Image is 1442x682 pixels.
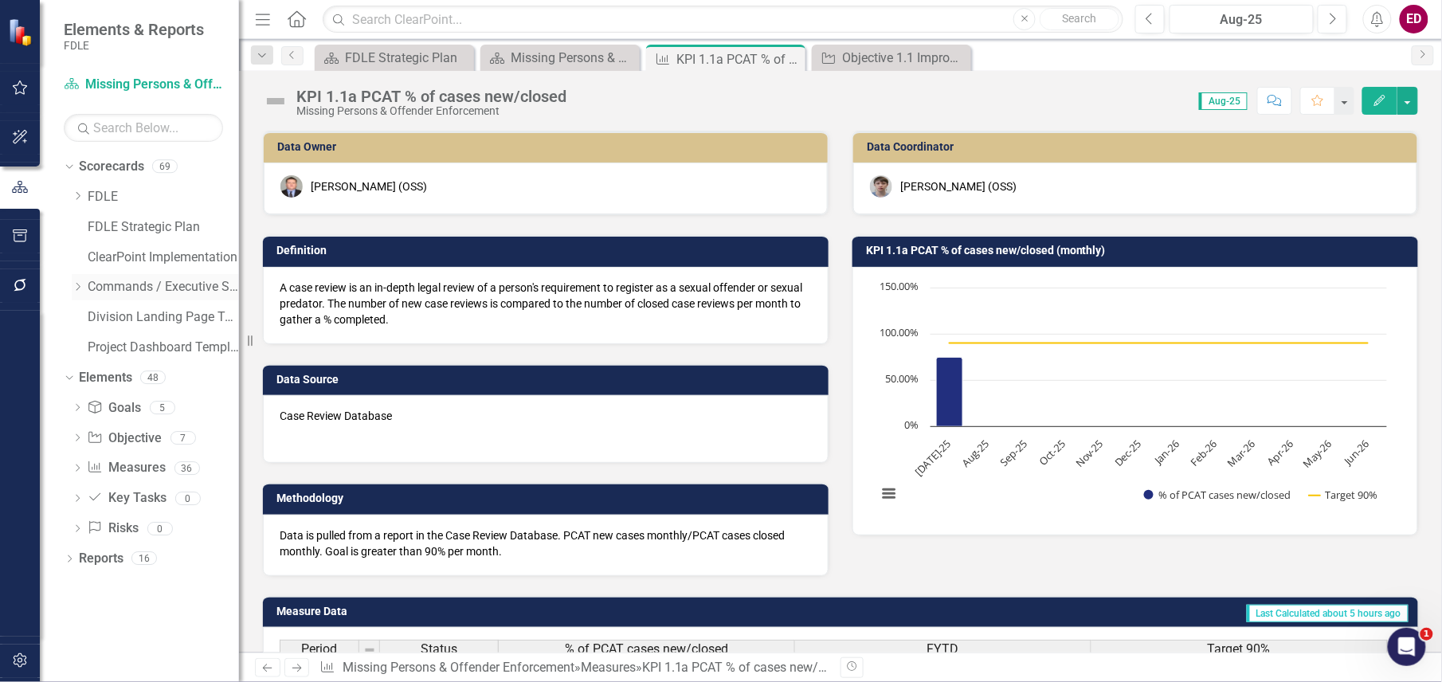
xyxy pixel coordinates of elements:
[842,48,967,68] div: Objective 1.1 Improve information in offender registries
[869,280,1401,519] div: Chart. Highcharts interactive chart.
[276,374,821,386] h3: Data Source
[152,160,178,174] div: 69
[1036,437,1068,468] text: Oct-25
[937,357,963,426] path: Jul-25, 75. % of PCAT cases new/closed.
[88,218,239,237] a: FDLE Strategic Plan
[1063,12,1097,25] span: Search
[174,461,200,475] div: 36
[88,339,239,357] a: Project Dashboard Template
[1072,437,1106,470] text: Nov-25
[1170,5,1314,33] button: Aug-25
[1388,628,1426,666] iframe: Intercom live chat
[1420,628,1433,641] span: 1
[87,489,167,508] a: Key Tasks
[1150,437,1182,468] text: Jan-26
[870,175,892,198] img: Grace Walker
[816,48,967,68] a: Objective 1.1 Improve information in offender registries
[64,39,204,52] small: FDLE
[581,660,636,675] a: Measures
[946,339,1372,346] g: Target 90%, series 2 of 2. Line with 12 data points.
[345,48,470,68] div: FDLE Strategic Plan
[280,175,303,198] img: Jeffrey Watson
[867,141,1409,153] h3: Data Coordinator
[87,519,139,538] a: Risks
[319,48,470,68] a: FDLE Strategic Plan
[88,278,239,296] a: Commands / Executive Support Branch
[280,280,812,327] p: A case review is an in-depth legal review of a person's requirement to register as a sexual offen...
[296,88,566,105] div: KPI 1.1a PCAT % of cases new/closed
[1144,488,1292,502] button: Show % of PCAT cases new/closed
[363,644,376,657] img: 8DAGhfEEPCf229AAAAAElFTkSuQmCC
[296,105,566,117] div: Missing Persons & Offender Enforcement
[866,245,1410,257] h3: KPI 1.1a PCAT % of cases new/closed (monthly)
[343,660,574,675] a: Missing Persons & Offender Enforcement
[1264,437,1296,468] text: Apr-26
[64,114,223,142] input: Search Below...
[880,325,919,339] text: 100.00%
[79,158,144,176] a: Scorecards
[276,606,620,617] h3: Measure Data
[484,48,636,68] a: Missing Persons & Offender Enforcement Landing Page
[302,642,338,657] span: Period
[1040,8,1119,30] button: Search
[276,245,821,257] h3: Definition
[280,527,812,559] p: Data is pulled from a report in the Case Review Database. PCAT new cases monthly/PCAT cases close...
[1400,5,1428,33] button: ED
[79,369,132,387] a: Elements
[1175,10,1308,29] div: Aug-25
[511,48,636,68] div: Missing Persons & Offender Enforcement Landing Page
[885,371,919,386] text: 50.00%
[878,483,900,505] button: View chart menu, Chart
[1199,92,1248,110] span: Aug-25
[904,417,919,432] text: 0%
[87,429,162,448] a: Objective
[88,188,239,206] a: FDLE
[263,88,288,114] img: Not Defined
[311,178,427,194] div: [PERSON_NAME] (OSS)
[959,437,993,470] text: Aug-25
[277,141,820,153] h3: Data Owner
[64,76,223,94] a: Missing Persons & Offender Enforcement
[642,660,856,675] div: KPI 1.1a PCAT % of cases new/closed
[147,522,173,535] div: 0
[1225,437,1258,470] text: Mar-26
[911,437,954,479] text: [DATE]-25
[131,552,157,566] div: 16
[1188,437,1221,469] text: Feb-26
[8,18,36,45] img: ClearPoint Strategy
[88,308,239,327] a: Division Landing Page Template
[1325,488,1377,502] text: Target 90%
[421,642,457,657] span: Status
[88,249,239,267] a: ClearPoint Implementation
[280,408,812,427] p: Case Review Database
[319,659,829,677] div: » »
[175,492,201,505] div: 0
[1159,488,1291,502] text: % of PCAT cases new/closed
[79,550,123,568] a: Reports
[880,279,919,293] text: 150.00%
[1340,437,1372,468] text: Jun-26
[869,280,1395,519] svg: Interactive chart
[64,20,204,39] span: Elements & Reports
[323,6,1123,33] input: Search ClearPoint...
[927,642,959,657] span: FYTD
[1247,605,1409,622] span: Last Calculated about 5 hours ago
[87,459,166,477] a: Measures
[150,401,175,414] div: 5
[1309,488,1379,502] button: Show Target 90%
[900,178,1017,194] div: [PERSON_NAME] (OSS)
[276,492,821,504] h3: Methodology
[140,371,166,385] div: 48
[87,399,141,417] a: Goals
[1111,437,1144,469] text: Dec-25
[676,49,801,69] div: KPI 1.1a PCAT % of cases new/closed
[997,437,1030,469] text: Sep-25
[565,642,728,657] span: % of PCAT cases new/closed
[1208,642,1271,657] span: Target 90%
[170,431,196,445] div: 7
[1300,437,1334,471] text: May-26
